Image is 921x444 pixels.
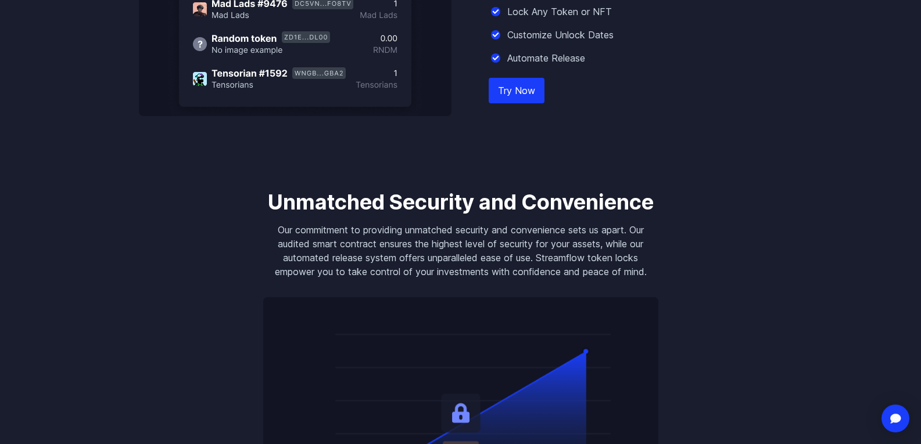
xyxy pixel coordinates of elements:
p: Our commitment to providing unmatched security and convenience sets us apart. Our audited smart c... [263,223,658,279]
p: Automate Release [507,51,585,65]
p: Lock Any Token or NFT [507,5,612,19]
h3: Unmatched Security and Convenience [263,190,658,214]
a: Try Now [489,78,544,103]
p: Customize Unlock Dates [507,28,614,42]
div: Open Intercom Messenger [881,405,909,432]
